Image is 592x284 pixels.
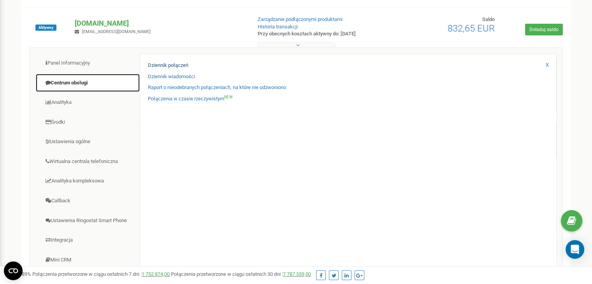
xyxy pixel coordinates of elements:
[258,30,382,38] p: Przy obecnych kosztach aktywny do: [DATE]
[32,271,170,277] span: Połączenia przetworzone w ciągu ostatnich 7 dni :
[258,16,343,22] a: Zarządzanie podłączonymi produktami
[148,73,195,81] a: Dziennik wiadomości
[148,62,188,69] a: Dziennik połączeń
[224,95,233,99] sup: NEW
[35,132,140,151] a: Ustawienia ogólne
[142,271,170,277] a: 1 752 874,00
[35,25,56,31] span: Aktywny
[148,84,286,91] a: Raport o nieodebranych połączeniach, na które nie odzwoniono
[546,61,549,69] a: X
[566,240,584,259] div: Open Intercom Messenger
[35,172,140,191] a: Analityka kompleksowa
[35,152,140,171] a: Wirtualna centrala telefoniczna
[35,113,140,132] a: Środki
[75,18,245,28] p: [DOMAIN_NAME]
[171,271,311,277] span: Połączenia przetworzone w ciągu ostatnich 30 dni :
[283,271,311,277] a: 7 787 559,00
[448,23,495,34] span: 832,65 EUR
[35,231,140,250] a: Integracja
[482,16,495,22] span: Saldo
[525,24,563,35] a: Doładuj saldo
[35,74,140,93] a: Centrum obsługi
[35,191,140,210] a: Callback
[148,95,233,103] a: Połączenia w czasie rzeczywistymNEW
[82,29,151,34] span: [EMAIL_ADDRESS][DOMAIN_NAME]
[4,261,23,280] button: Open CMP widget
[258,24,298,30] a: Historia transakcji
[35,93,140,112] a: Analityka
[35,54,140,73] a: Panel Informacyjny
[35,211,140,230] a: Ustawienia Ringostat Smart Phone
[35,251,140,270] a: Mini CRM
